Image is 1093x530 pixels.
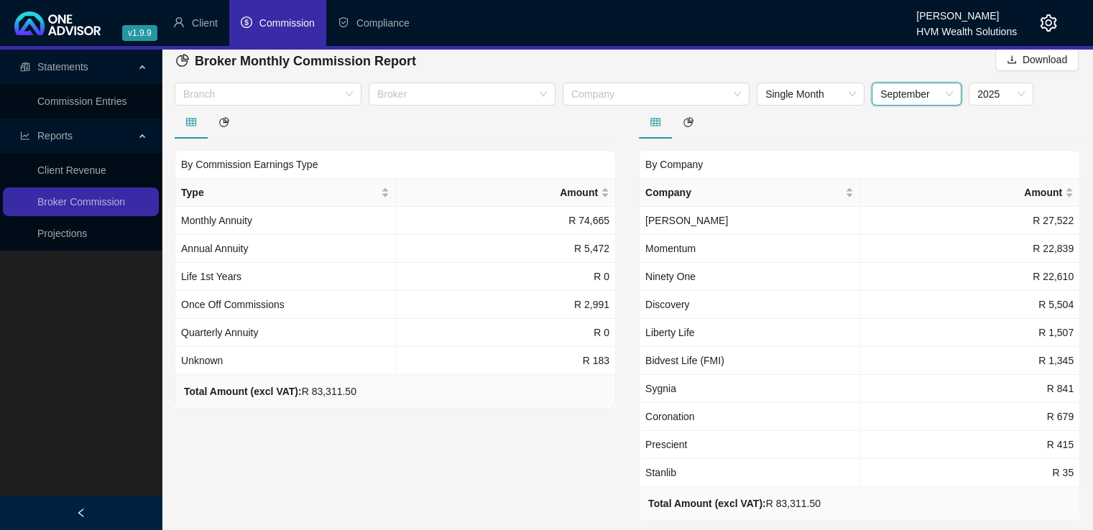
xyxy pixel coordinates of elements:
div: HVM Wealth Solutions [916,19,1017,35]
td: R 1,345 [860,347,1081,375]
td: R 183 [396,347,617,375]
span: Liberty Life [645,327,694,338]
span: table [650,117,660,127]
span: pie-chart [176,54,189,67]
span: Client [192,17,218,29]
span: Reports [37,130,73,141]
span: Momentum [645,243,696,254]
td: R 22,839 [860,235,1081,263]
span: setting [1040,14,1057,32]
div: R 83,311.50 [648,496,821,511]
span: Compliance [356,17,410,29]
td: R 35 [860,459,1081,487]
a: Projections [37,228,87,239]
span: Stanlib [645,467,676,478]
div: R 83,311.50 [184,383,356,399]
span: [PERSON_NAME] [645,215,728,226]
a: Broker Commission [37,196,125,208]
span: Unknown [181,355,223,366]
span: safety [338,17,349,28]
img: 2df55531c6924b55f21c4cf5d4484680-logo-light.svg [14,11,101,35]
span: 2025 [977,83,1025,105]
td: R 0 [396,319,617,347]
span: user [173,17,185,28]
td: R 1,507 [860,319,1081,347]
a: Client Revenue [37,164,106,176]
td: R 841 [860,375,1081,403]
span: Amount [402,185,599,200]
span: Commission [259,17,315,29]
span: Single Month [765,83,856,105]
span: download [1007,55,1017,65]
span: September [880,83,953,105]
a: Commission Entries [37,96,126,107]
span: Amount [866,185,1063,200]
span: Quarterly Annuity [181,327,258,338]
span: Ninety One [645,271,696,282]
span: Monthly Annuity [181,215,252,226]
span: Discovery [645,299,689,310]
span: Download [1023,52,1067,68]
td: R 2,991 [396,291,617,319]
span: Annual Annuity [181,243,248,254]
span: dollar [241,17,252,28]
th: Amount [396,179,617,207]
td: R 5,504 [860,291,1081,319]
td: R 679 [860,403,1081,431]
span: reconciliation [20,62,30,72]
span: table [186,117,196,127]
span: v1.9.9 [122,25,157,41]
b: Total Amount (excl VAT): [648,498,766,509]
span: Type [181,185,378,200]
span: Life 1st Years [181,271,241,282]
div: By Company [639,150,1080,178]
td: R 0 [396,263,617,291]
td: R 5,472 [396,235,617,263]
span: pie-chart [219,117,229,127]
span: Sygnia [645,383,676,394]
b: Total Amount (excl VAT): [184,386,302,397]
div: By Commission Earnings Type [175,150,616,178]
span: Broker Monthly Commission Report [195,54,416,68]
th: Amount [860,179,1081,207]
td: R 27,522 [860,207,1081,235]
span: Company [645,185,842,200]
td: R 22,610 [860,263,1081,291]
button: Download [995,48,1079,71]
span: left [76,508,86,518]
span: Bidvest Life (FMI) [645,355,724,366]
th: Company [640,179,860,207]
td: R 415 [860,431,1081,459]
th: Type [175,179,396,207]
span: Coronation [645,411,695,422]
span: Statements [37,61,88,73]
span: line-chart [20,131,30,141]
td: R 74,665 [396,207,617,235]
div: [PERSON_NAME] [916,4,1017,19]
span: Prescient [645,439,687,450]
span: Once Off Commissions [181,299,285,310]
span: pie-chart [683,117,693,127]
